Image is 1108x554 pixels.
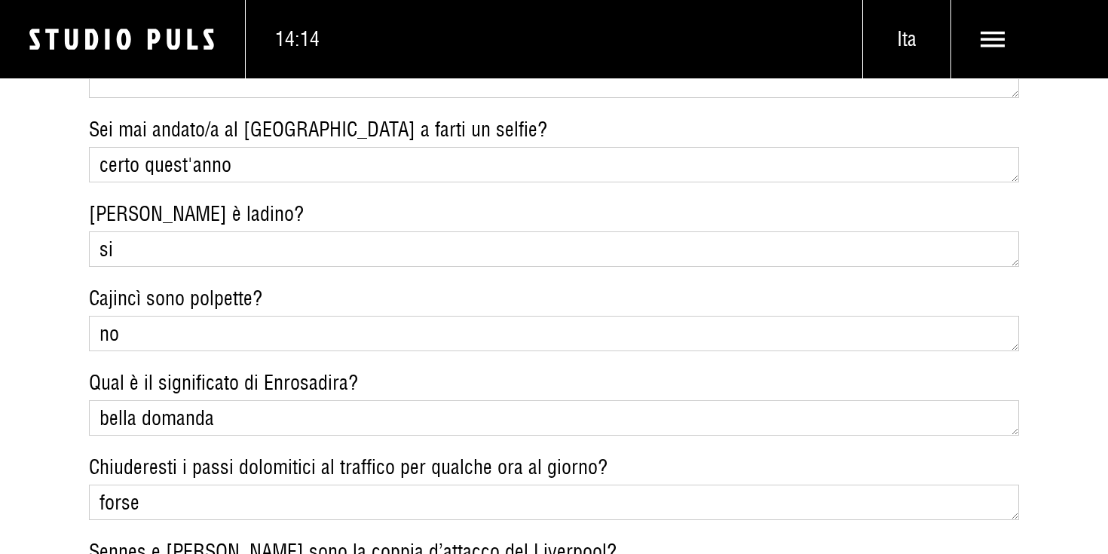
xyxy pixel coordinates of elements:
[275,27,320,52] span: 14:14
[89,371,1020,396] label: Qual è il significato di Enrosadira?
[89,118,1020,142] label: Sei mai andato/a al [GEOGRAPHIC_DATA] a farti un selfie?
[863,27,950,52] span: Ita
[89,455,1020,480] label: Chiuderesti i passi dolomitici al traffico per qualche ora al giorno?
[89,286,1020,311] label: Cajincì sono polpette?
[89,202,1020,227] label: [PERSON_NAME] è ladino?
